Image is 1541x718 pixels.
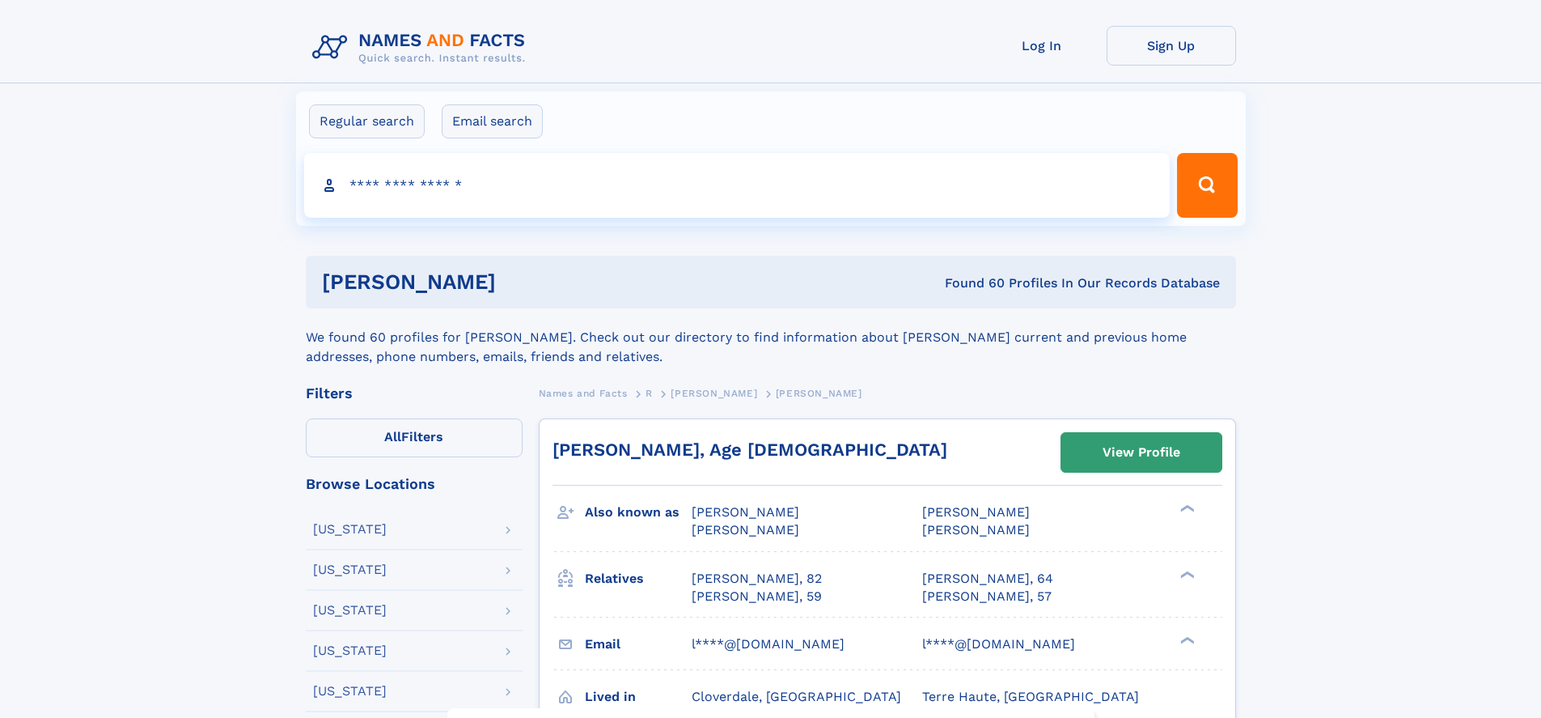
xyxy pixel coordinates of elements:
h3: Also known as [585,499,692,526]
div: Filters [306,386,523,401]
div: Found 60 Profiles In Our Records Database [720,274,1220,292]
div: We found 60 profiles for [PERSON_NAME]. Check out our directory to find information about [PERSON... [306,308,1236,367]
h3: Relatives [585,565,692,593]
div: [US_STATE] [313,685,387,698]
a: Names and Facts [539,383,628,403]
a: [PERSON_NAME], 59 [692,588,822,605]
span: [PERSON_NAME] [922,522,1030,537]
div: [US_STATE] [313,523,387,536]
span: [PERSON_NAME] [692,504,799,520]
a: R [646,383,653,403]
div: Browse Locations [306,477,523,491]
span: R [646,388,653,399]
div: ❯ [1176,569,1196,580]
div: [US_STATE] [313,563,387,576]
span: [PERSON_NAME] [776,388,862,399]
span: Terre Haute, [GEOGRAPHIC_DATA] [922,689,1139,704]
div: [US_STATE] [313,604,387,617]
a: Log In [977,26,1107,66]
div: [US_STATE] [313,644,387,657]
span: [PERSON_NAME] [671,388,757,399]
input: search input [304,153,1171,218]
span: All [384,429,401,444]
span: [PERSON_NAME] [922,504,1030,520]
h3: Lived in [585,683,692,711]
div: ❯ [1176,503,1196,514]
button: Search Button [1177,153,1237,218]
a: [PERSON_NAME], 82 [692,570,822,588]
h3: Email [585,631,692,658]
label: Email search [442,104,543,138]
a: [PERSON_NAME], 57 [922,588,1052,605]
a: [PERSON_NAME], 64 [922,570,1053,588]
a: [PERSON_NAME], Age [DEMOGRAPHIC_DATA] [552,440,947,460]
span: Cloverdale, [GEOGRAPHIC_DATA] [692,689,901,704]
span: [PERSON_NAME] [692,522,799,537]
div: ❯ [1176,635,1196,645]
a: [PERSON_NAME] [671,383,757,403]
a: View Profile [1061,433,1221,472]
h1: [PERSON_NAME] [322,272,721,292]
div: View Profile [1103,434,1180,471]
img: Logo Names and Facts [306,26,539,70]
label: Regular search [309,104,425,138]
a: Sign Up [1107,26,1236,66]
label: Filters [306,418,523,457]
